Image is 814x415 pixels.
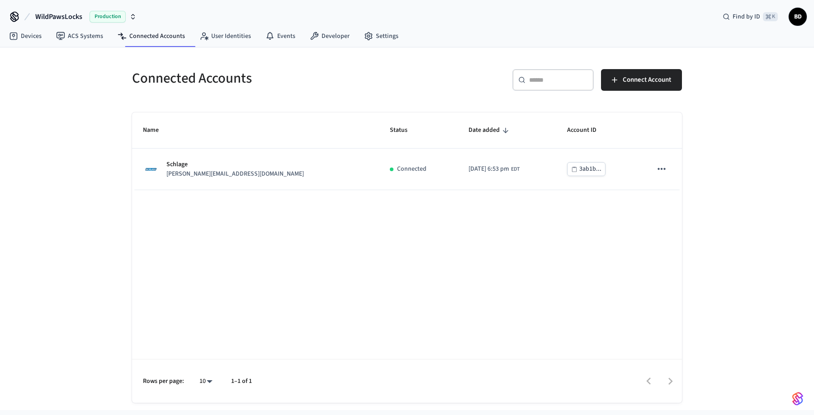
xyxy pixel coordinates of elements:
[166,169,304,179] p: [PERSON_NAME][EMAIL_ADDRESS][DOMAIN_NAME]
[166,160,304,169] p: Schlage
[143,377,184,386] p: Rows per page:
[35,11,82,22] span: WildPawsLocks
[715,9,785,25] div: Find by ID⌘ K
[789,8,807,26] button: BD
[357,28,406,44] a: Settings
[511,165,520,173] span: EDT
[258,28,303,44] a: Events
[397,164,426,174] p: Connected
[567,162,606,176] button: 3ab1b...
[469,164,520,174] div: America/New_York
[792,392,803,406] img: SeamLogoGradient.69752ec5.svg
[469,164,509,174] span: [DATE] 6:53 pm
[192,28,258,44] a: User Identities
[143,123,170,137] span: Name
[49,28,110,44] a: ACS Systems
[623,74,671,86] span: Connect Account
[303,28,357,44] a: Developer
[567,123,608,137] span: Account ID
[390,123,419,137] span: Status
[195,375,217,388] div: 10
[601,69,682,91] button: Connect Account
[143,161,159,177] img: Schlage Logo, Square
[231,377,252,386] p: 1–1 of 1
[790,9,806,25] span: BD
[132,69,402,88] h5: Connected Accounts
[763,12,778,21] span: ⌘ K
[579,163,601,175] div: 3ab1b...
[469,123,511,137] span: Date added
[132,112,682,190] table: sticky table
[2,28,49,44] a: Devices
[90,11,126,23] span: Production
[733,12,760,21] span: Find by ID
[110,28,192,44] a: Connected Accounts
